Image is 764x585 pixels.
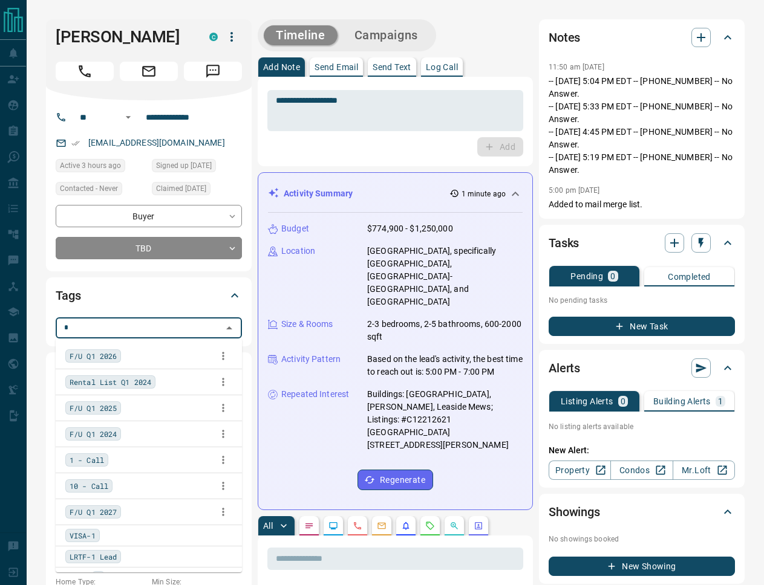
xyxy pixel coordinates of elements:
div: Tags [56,281,242,310]
p: $774,900 - $1,250,000 [367,222,453,235]
p: New Alert: [549,444,735,457]
svg: Requests [425,521,435,531]
span: Active 3 hours ago [60,160,121,172]
p: 1 minute ago [462,189,506,199]
p: Activity Pattern [281,353,341,366]
p: Activity Summary [284,187,353,200]
h2: Notes [549,28,580,47]
button: New Showing [549,557,735,576]
p: Budget [281,222,309,235]
p: No listing alerts available [549,421,735,432]
svg: Email Verified [71,139,80,147]
p: Based on the lead's activity, the best time to reach out is: 5:00 PM - 7:00 PM [367,353,523,378]
p: All [263,522,273,530]
p: [GEOGRAPHIC_DATA], specifically [GEOGRAPHIC_DATA], [GEOGRAPHIC_DATA]-[GEOGRAPHIC_DATA], and [GEOG... [367,245,523,308]
p: Send Email [315,63,358,71]
div: Tasks [549,228,735,257]
p: -- [DATE] 5:04 PM EDT -- [PHONE_NUMBER] -- No Answer. -- [DATE] 5:33 PM EDT -- [PHONE_NUMBER] -- ... [549,75,735,176]
button: New Task [549,317,735,336]
p: 11:50 am [DATE] [549,63,604,71]
p: Send Text [373,63,411,71]
p: Listing Alerts [561,397,613,406]
div: Fri Sep 15 2017 [152,159,242,176]
span: 1 [96,572,100,584]
span: Signed up [DATE] [156,160,212,172]
svg: Opportunities [449,521,459,531]
svg: Emails [377,521,387,531]
p: Location [281,245,315,257]
h2: Tags [56,286,80,305]
a: Condos [610,461,673,480]
div: Thu Aug 14 2025 [56,159,146,176]
div: Buyer [56,205,242,227]
span: LRTF-1 Lead [70,551,117,563]
div: TBD [56,237,242,259]
span: VISA-1 [70,529,96,541]
svg: Listing Alerts [401,521,411,531]
div: Alerts [549,354,735,383]
span: 1 - Call [70,454,104,466]
h2: Alerts [549,358,580,378]
a: [EMAIL_ADDRESS][DOMAIN_NAME] [88,138,225,147]
p: 2-3 bedrooms, 2-5 bathrooms, 600-2000 sqft [367,318,523,343]
p: Create [65,572,87,583]
p: Log Call [426,63,458,71]
button: Timeline [264,25,338,45]
span: 10 - Call [70,480,108,492]
span: F/U Q1 2027 [70,506,117,518]
div: Notes [549,23,735,52]
p: Completed [668,273,711,281]
span: F/U Q1 2024 [70,428,117,440]
span: Claimed [DATE] [156,183,206,195]
button: Open [121,110,135,124]
p: No showings booked [549,534,735,545]
span: Message [184,62,242,81]
button: Campaigns [342,25,430,45]
a: Mr.Loft [673,461,735,480]
p: Building Alerts [653,397,711,406]
p: 1 [718,397,723,406]
div: Showings [549,497,735,526]
span: F/U Q1 2026 [70,350,117,362]
button: Regenerate [358,470,433,490]
h1: [PERSON_NAME] [56,27,191,47]
button: Close [221,320,238,337]
span: Email [120,62,178,81]
svg: Lead Browsing Activity [328,521,338,531]
p: Pending [570,272,603,280]
svg: Calls [353,521,362,531]
a: Property [549,461,611,480]
p: Added to mail merge list. [549,198,735,211]
p: 0 [621,397,625,406]
p: 0 [610,272,615,280]
p: 5:00 pm [DATE] [549,186,600,195]
p: No pending tasks [549,291,735,309]
svg: Notes [304,521,314,531]
p: Size & Rooms [281,318,333,331]
span: F/U Q1 2025 [70,402,117,414]
p: Repeated Interest [281,388,349,401]
div: Activity Summary1 minute ago [268,183,523,205]
h2: Tasks [549,233,579,253]
span: Call [56,62,114,81]
h2: Showings [549,502,600,522]
p: Add Note [263,63,300,71]
svg: Agent Actions [474,521,483,531]
div: Wed Feb 14 2024 [152,182,242,199]
span: Rental List Q1 2024 [70,376,151,388]
div: condos.ca [209,33,218,41]
p: Buildings: [GEOGRAPHIC_DATA], [PERSON_NAME], Leaside Mews; Listings: #C12212621 [GEOGRAPHIC_DATA]... [367,388,523,451]
span: Contacted - Never [60,183,118,195]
